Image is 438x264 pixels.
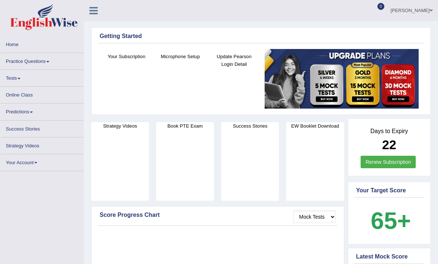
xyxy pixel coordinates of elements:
[0,53,84,67] a: Practice Questions
[100,32,422,41] div: Getting Started
[286,122,344,130] h4: EW Booklet Download
[0,137,84,152] a: Strategy Videos
[103,53,150,60] h4: Your Subscription
[156,122,214,130] h4: Book PTE Exam
[356,186,423,195] div: Your Target Score
[356,252,423,261] div: Latest Mock Score
[211,53,257,68] h4: Update Pearson Login Detail
[371,207,411,234] b: 65+
[0,70,84,84] a: Tests
[382,137,396,152] b: 22
[157,53,203,60] h4: Microphone Setup
[0,154,84,169] a: Your Account
[100,211,336,219] div: Score Progress Chart
[221,122,279,130] h4: Success Stories
[361,156,416,168] a: Renew Subscription
[377,3,385,10] span: 0
[0,121,84,135] a: Success Stories
[0,103,84,118] a: Predictions
[0,36,84,50] a: Home
[91,122,149,130] h4: Strategy Videos
[265,49,419,109] img: small5.jpg
[356,128,423,135] h4: Days to Expiry
[0,87,84,101] a: Online Class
